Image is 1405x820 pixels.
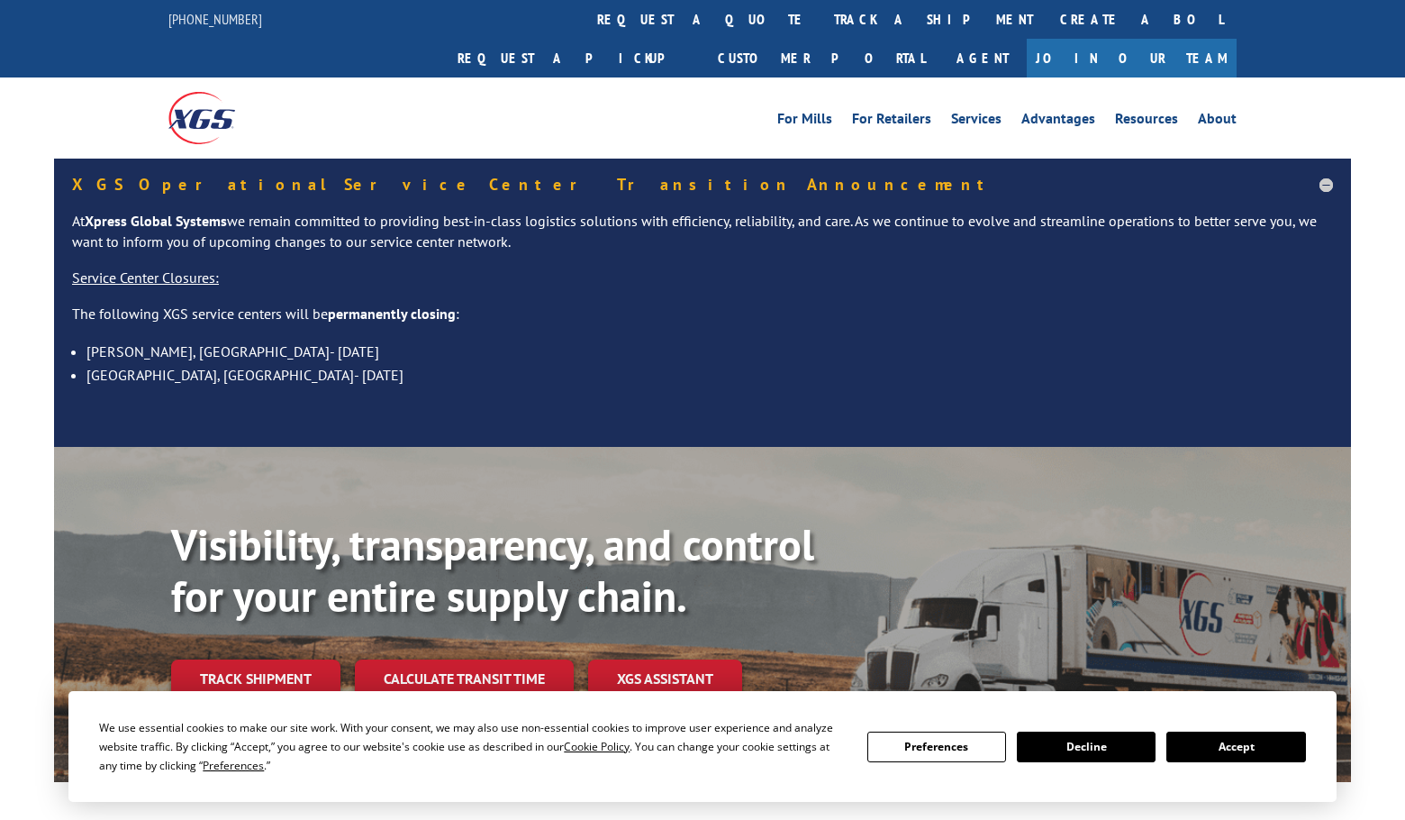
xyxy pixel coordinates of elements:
button: Accept [1166,732,1305,762]
a: Request a pickup [444,39,704,77]
a: Resources [1115,112,1178,132]
a: Join Our Team [1027,39,1237,77]
a: Advantages [1021,112,1095,132]
a: For Mills [777,112,832,132]
b: Visibility, transparency, and control for your entire supply chain. [171,516,814,624]
button: Preferences [867,732,1006,762]
a: Customer Portal [704,39,938,77]
div: Cookie Consent Prompt [68,691,1337,802]
p: The following XGS service centers will be : [72,304,1333,340]
div: We use essential cookies to make our site work. With your consent, we may also use non-essential ... [99,718,845,775]
button: Decline [1017,732,1156,762]
p: At we remain committed to providing best-in-class logistics solutions with efficiency, reliabilit... [72,211,1333,269]
a: Calculate transit time [355,660,574,698]
a: Agent [938,39,1027,77]
a: Services [951,112,1002,132]
a: [PHONE_NUMBER] [168,10,262,28]
span: Preferences [203,758,264,773]
strong: Xpress Global Systems [85,212,227,230]
a: About [1198,112,1237,132]
h5: XGS Operational Service Center Transition Announcement [72,177,1333,193]
a: For Retailers [852,112,931,132]
li: [GEOGRAPHIC_DATA], [GEOGRAPHIC_DATA]- [DATE] [86,363,1333,387]
u: Service Center Closures: [72,269,219,287]
a: Track shipment [171,660,340,697]
a: XGS ASSISTANT [588,660,742,698]
li: [PERSON_NAME], [GEOGRAPHIC_DATA]- [DATE] [86,340,1333,363]
strong: permanently closing [328,305,456,323]
span: Cookie Policy [564,739,630,754]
